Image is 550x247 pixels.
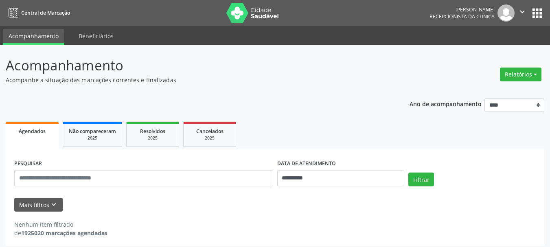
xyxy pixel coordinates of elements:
a: Beneficiários [73,29,119,43]
span: Recepcionista da clínica [429,13,495,20]
div: 2025 [189,135,230,141]
button: Relatórios [500,68,541,81]
p: Acompanhamento [6,55,383,76]
i: keyboard_arrow_down [49,200,58,209]
span: Não compareceram [69,128,116,135]
button: Filtrar [408,173,434,186]
strong: 1925020 marcações agendadas [21,229,107,237]
label: PESQUISAR [14,157,42,170]
p: Ano de acompanhamento [410,98,482,109]
label: DATA DE ATENDIMENTO [277,157,336,170]
span: Central de Marcação [21,9,70,16]
div: de [14,229,107,237]
button:  [515,4,530,22]
div: 2025 [69,135,116,141]
button: apps [530,6,544,20]
span: Agendados [19,128,46,135]
p: Acompanhe a situação das marcações correntes e finalizadas [6,76,383,84]
span: Cancelados [196,128,224,135]
a: Central de Marcação [6,6,70,20]
div: Nenhum item filtrado [14,220,107,229]
button: Mais filtroskeyboard_arrow_down [14,198,63,212]
a: Acompanhamento [3,29,64,45]
span: Resolvidos [140,128,165,135]
div: [PERSON_NAME] [429,6,495,13]
img: img [497,4,515,22]
div: 2025 [132,135,173,141]
i:  [518,7,527,16]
